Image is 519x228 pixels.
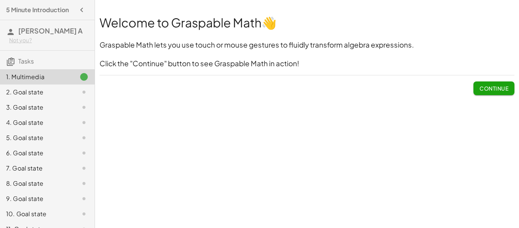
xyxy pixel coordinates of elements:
div: 3. Goal state [6,103,67,112]
i: Task finished. [79,72,89,81]
span: Tasks [18,57,34,65]
div: 7. Goal state [6,164,67,173]
strong: 👋 [261,15,277,30]
button: Continue [473,81,514,95]
i: Task not started. [79,88,89,97]
span: [PERSON_NAME] A [18,26,82,35]
h1: Welcome to Graspable Math [100,14,514,31]
i: Task not started. [79,164,89,173]
div: 9. Goal state [6,194,67,203]
i: Task not started. [79,179,89,188]
i: Task not started. [79,103,89,112]
div: 4. Goal state [6,118,67,127]
i: Task not started. [79,209,89,218]
div: 8. Goal state [6,179,67,188]
div: 2. Goal state [6,88,67,97]
i: Task not started. [79,194,89,203]
div: 10. Goal state [6,209,67,218]
h3: Graspable Math lets you use touch or mouse gestures to fluidly transform algebra expressions. [100,40,514,50]
div: 1. Multimedia [6,72,67,81]
span: Continue [479,85,508,92]
div: Not you? [9,37,89,44]
div: 5. Goal state [6,133,67,142]
i: Task not started. [79,133,89,142]
h3: Click the "Continue" button to see Graspable Math in action! [100,59,514,69]
i: Task not started. [79,118,89,127]
div: 6. Goal state [6,148,67,158]
i: Task not started. [79,148,89,158]
h4: 5 Minute Introduction [6,5,69,14]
